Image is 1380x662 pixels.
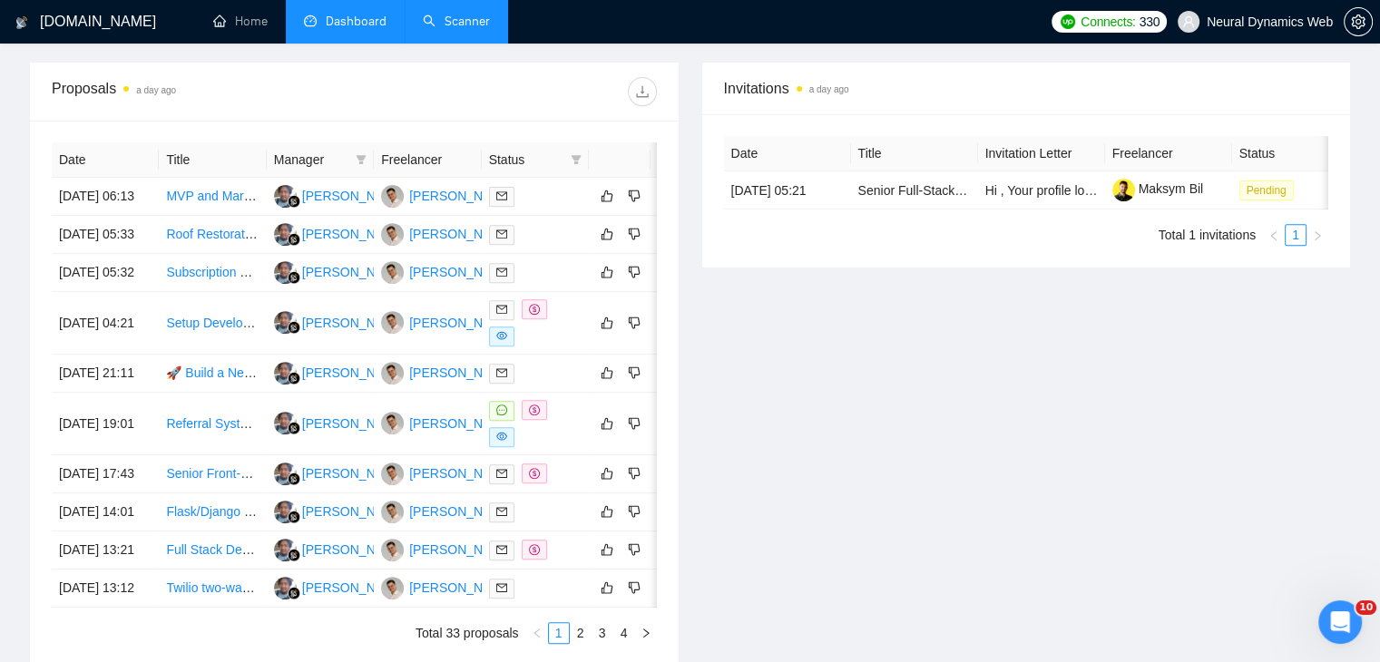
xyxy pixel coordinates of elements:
[409,363,514,383] div: [PERSON_NAME]
[1182,15,1195,28] span: user
[1159,224,1256,246] li: Total 1 invitations
[159,254,266,292] td: Subscription and AI-Powered Platform — Full SaaS Build
[166,365,746,380] a: 🚀 Build a Next.js + React Web App for AI Receptionist Startup (Hosted on AWS Fargate using Docker)
[601,365,613,380] span: like
[274,577,297,599] img: AS
[601,227,613,241] span: like
[159,178,266,216] td: MVP and Marketplace Development Expert Needed
[381,264,514,278] a: MK[PERSON_NAME]
[52,531,159,570] td: [DATE] 13:21
[496,330,507,341] span: eye
[496,544,507,555] span: mail
[288,472,300,485] img: gigradar-bm.png
[52,493,159,531] td: [DATE] 14:01
[274,315,406,329] a: AS[PERSON_NAME]
[496,304,507,315] span: mail
[529,544,540,555] span: dollar
[571,154,582,165] span: filter
[52,455,159,493] td: [DATE] 17:43
[274,579,406,594] a: AS[PERSON_NAME]
[166,580,416,595] a: Twilio two-way SMS integration (LLM driven)
[274,541,406,556] a: AS[PERSON_NAME]
[851,136,978,171] th: Title
[166,416,336,431] a: Referral System Development
[166,504,441,519] a: Flask/Django Developer for 360 Web Experience
[628,77,657,106] button: download
[381,261,404,284] img: MK
[529,404,540,415] span: dollar
[381,579,514,594] a: MK[PERSON_NAME]
[601,189,613,203] span: like
[601,416,613,431] span: like
[1307,224,1328,246] button: right
[1268,230,1279,241] span: left
[274,150,348,170] span: Manager
[628,189,641,203] span: dislike
[274,188,406,202] a: AS[PERSON_NAME]
[529,304,540,315] span: dollar
[809,84,849,94] time: a day ago
[381,365,514,379] a: MK[PERSON_NAME]
[274,539,297,561] img: AS
[496,190,507,201] span: mail
[1318,600,1362,644] iframe: Intercom live chat
[381,412,404,434] img: MK
[1312,230,1323,241] span: right
[52,178,159,216] td: [DATE] 06:13
[858,183,1193,198] a: Senior Full-Stack Developer for AI-Powered Test-Prep MVP
[496,506,507,517] span: mail
[302,363,406,383] div: [PERSON_NAME]
[302,578,406,598] div: [PERSON_NAME]
[274,412,297,434] img: AS
[623,362,645,384] button: dislike
[356,154,367,165] span: filter
[381,311,404,334] img: MK
[381,539,404,561] img: MK
[851,171,978,209] td: Senior Full-Stack Developer for AI-Powered Test-Prep MVP
[596,362,618,384] button: like
[302,540,406,560] div: [PERSON_NAME]
[381,188,514,202] a: MK[PERSON_NAME]
[1112,179,1135,201] img: c1AlYDFYbuxMHegs0NCa8Xv3Y6LAuj6gff5DknjWdXC6MngVlgp7S1yf9J7-jE4yuh
[326,14,387,29] span: Dashboard
[596,261,618,283] button: like
[288,549,300,561] img: gigradar-bm.png
[529,468,540,479] span: dollar
[1345,15,1372,29] span: setting
[1081,12,1135,32] span: Connects:
[567,146,585,173] span: filter
[159,455,266,493] td: Senior Front-end Developer
[52,77,354,106] div: Proposals
[1239,182,1301,197] a: Pending
[159,531,266,570] td: Full Stack Developer for AI-Powered Backoffice Tool
[628,466,641,481] span: dislike
[213,14,268,29] a: homeHome
[52,393,159,455] td: [DATE] 19:01
[628,416,641,431] span: dislike
[274,223,297,246] img: AS
[724,77,1329,100] span: Invitations
[159,142,266,178] th: Title
[159,355,266,393] td: 🚀 Build a Next.js + React Web App for AI Receptionist Startup (Hosted on AWS Fargate using Docker)
[52,355,159,393] td: [DATE] 21:11
[409,463,514,483] div: [PERSON_NAME]
[409,313,514,333] div: [PERSON_NAME]
[409,262,514,282] div: [PERSON_NAME]
[496,582,507,593] span: mail
[601,580,613,595] span: like
[352,146,370,173] span: filter
[381,223,404,246] img: MK
[381,465,514,480] a: MK[PERSON_NAME]
[381,462,404,485] img: MK
[635,622,657,644] button: right
[52,570,159,608] td: [DATE] 13:12
[601,504,613,519] span: like
[381,415,514,430] a: MK[PERSON_NAME]
[288,372,300,385] img: gigradar-bm.png
[549,623,569,643] a: 1
[52,142,159,178] th: Date
[1356,600,1376,615] span: 10
[381,501,404,523] img: MK
[274,462,297,485] img: AS
[274,501,297,523] img: AS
